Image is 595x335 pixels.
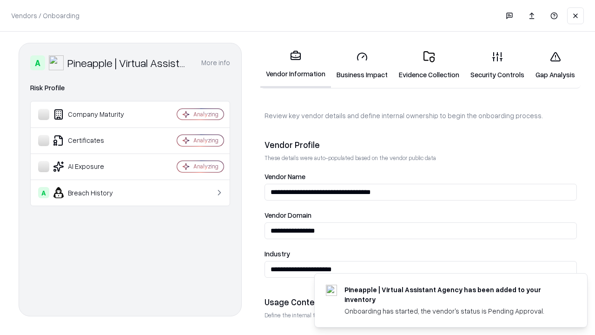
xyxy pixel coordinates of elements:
a: Security Controls [465,44,530,87]
p: Define the internal team and reason for using this vendor. This helps assess business relevance a... [264,311,577,319]
div: Usage Context [264,296,577,308]
p: These details were auto-populated based on the vendor public data [264,154,577,162]
div: Analyzing [193,136,218,144]
div: Risk Profile [30,82,230,94]
a: Vendor Information [260,43,331,88]
p: Review key vendor details and define internal ownership to begin the onboarding process. [264,111,577,121]
p: Vendors / Onboarding [11,11,79,20]
a: Gap Analysis [530,44,581,87]
div: Pineapple | Virtual Assistant Agency [67,55,190,70]
div: Certificates [38,135,149,146]
button: More info [201,54,230,71]
div: A [38,187,49,198]
a: Evidence Collection [393,44,465,87]
div: Analyzing [193,110,218,118]
a: Business Impact [331,44,393,87]
div: Onboarding has started, the vendor's status is Pending Approval. [344,306,565,316]
div: Analyzing [193,162,218,170]
div: Company Maturity [38,109,149,120]
div: Breach History [38,187,149,198]
div: Vendor Profile [264,139,577,150]
div: A [30,55,45,70]
div: AI Exposure [38,161,149,172]
img: Pineapple | Virtual Assistant Agency [49,55,64,70]
label: Vendor Domain [264,212,577,219]
label: Vendor Name [264,173,577,180]
img: trypineapple.com [326,285,337,296]
label: Industry [264,250,577,257]
div: Pineapple | Virtual Assistant Agency has been added to your inventory [344,285,565,304]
